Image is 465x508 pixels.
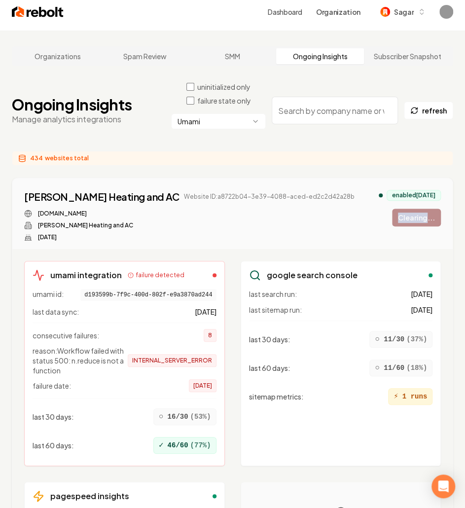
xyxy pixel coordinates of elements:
a: SMM [189,48,276,64]
a: Subscriber Snapshot [364,48,451,64]
div: failed [213,273,216,277]
span: ( 53 %) [190,412,211,422]
span: ○ [159,411,164,423]
div: 11/60 [369,360,432,376]
span: [DATE] [411,289,432,299]
span: last data sync: [33,307,79,317]
div: enabled [213,494,216,498]
span: umami id: [33,289,64,301]
span: ○ [375,333,380,345]
span: failure date: [33,381,71,391]
label: failure state only [197,96,251,106]
span: websites total [45,154,89,162]
a: [DOMAIN_NAME] [38,210,87,218]
button: Open user button [439,5,453,19]
span: failure detected [136,271,184,279]
span: last search run: [249,289,297,299]
div: 46/60 [153,437,216,454]
span: ( 37 %) [406,334,427,344]
span: last 60 days : [33,440,74,450]
span: last 30 days : [249,334,290,344]
a: Dashboard [268,7,302,17]
span: Website ID: a8722b04-3e39-4088-aced-ed2c2d42a28b [184,193,355,201]
span: last 30 days : [33,412,74,422]
div: Website [24,210,355,218]
label: uninitialized only [197,82,250,92]
input: Search by company name or website ID [272,97,398,124]
button: Organization [310,3,366,21]
span: Sagar [394,7,414,17]
span: [DATE] [189,379,216,392]
span: ⚡ [393,391,398,402]
img: Sagar Soni [439,5,453,19]
span: reason: Workflow failed with status 500: n.reduce is not a function [33,346,128,375]
span: ( 18 %) [406,363,427,373]
div: enabled [DATE] [387,190,441,201]
span: ( 77 %) [190,440,211,450]
div: 1 runs [388,388,432,405]
span: ○ [375,362,380,374]
div: 16/30 [153,408,216,425]
span: 434 [30,154,43,162]
span: [DATE] [195,307,216,317]
div: analytics enabled [379,193,383,197]
a: Spam Review [101,48,188,64]
span: last 60 days : [249,363,290,373]
span: ✓ [159,439,164,451]
span: last sitemap run: [249,305,302,315]
span: 8 [204,329,216,342]
a: Ongoing Insights [276,48,363,64]
button: refresh [404,102,453,119]
div: Open Intercom Messenger [431,474,455,498]
a: [PERSON_NAME] Heating and AC [24,190,179,204]
div: enabled [429,273,432,277]
h3: pagespeed insights [50,490,129,502]
div: 11/30 [369,331,432,348]
span: INTERNAL_SERVER_ERROR [128,354,216,367]
img: Rebolt Logo [12,5,64,19]
span: sitemap metrics : [249,392,304,401]
span: d193599b-7f9c-400d-802f-e9a3870ad244 [80,289,216,301]
img: Sagar [380,7,390,17]
h3: google search console [267,269,358,281]
h1: Ongoing Insights [12,96,132,113]
span: consecutive failures: [33,330,99,340]
a: Organizations [14,48,101,64]
h3: umami integration [50,269,122,281]
p: Manage analytics integrations [12,113,132,125]
span: [DATE] [411,305,432,315]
